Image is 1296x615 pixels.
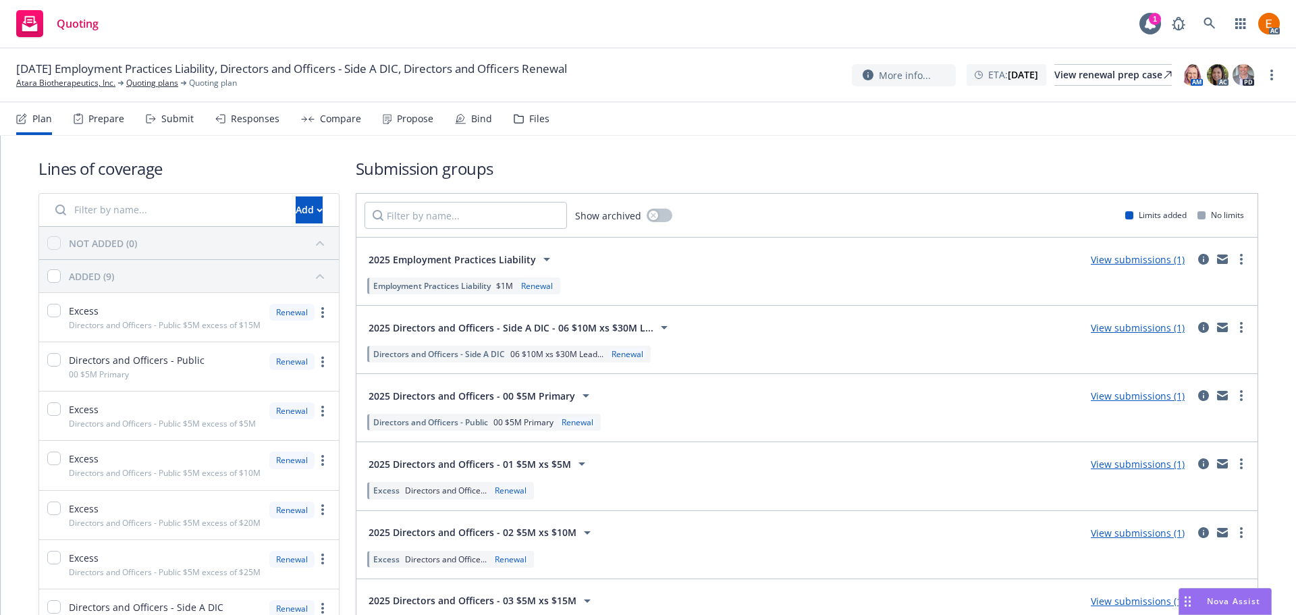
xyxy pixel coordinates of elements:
[373,280,491,292] span: Employment Practices Liability
[69,265,331,287] button: ADDED (9)
[369,389,575,403] span: 2025 Directors and Officers - 00 $5M Primary
[1165,10,1192,37] a: Report a Bug
[1207,595,1260,607] span: Nova Assist
[69,566,261,578] span: Directors and Officers - Public $5M excess of $25M
[1207,64,1228,86] img: photo
[369,457,571,471] span: 2025 Directors and Officers - 01 $5M xs $5M
[988,68,1038,82] span: ETA :
[69,353,205,367] span: Directors and Officers - Public
[529,113,549,124] div: Files
[879,68,931,82] span: More info...
[315,403,331,419] a: more
[1008,68,1038,81] strong: [DATE]
[16,61,567,77] span: [DATE] Employment Practices Liability, Directors and Officers - Side A DIC, Directors and Officer...
[69,369,129,380] span: 00 $5M Primary
[69,402,99,417] span: Excess
[1264,67,1280,83] a: more
[373,417,488,428] span: Directors and Officers - Public
[32,113,52,124] div: Plan
[609,348,646,360] div: Renewal
[69,600,223,614] span: Directors and Officers - Side A DIC
[69,232,331,254] button: NOT ADDED (0)
[1195,387,1212,404] a: circleInformation
[1054,65,1172,85] div: View renewal prep case
[1195,456,1212,472] a: circleInformation
[492,554,529,565] div: Renewal
[69,418,256,429] span: Directors and Officers - Public $5M excess of $5M
[57,18,99,29] span: Quoting
[364,246,559,273] button: 2025 Employment Practices Liability
[1179,588,1272,615] button: Nova Assist
[1214,456,1231,472] a: mail
[315,502,331,518] a: more
[1091,253,1185,266] a: View submissions (1)
[518,280,556,292] div: Renewal
[1149,13,1161,25] div: 1
[269,402,315,419] div: Renewal
[1196,10,1223,37] a: Search
[373,348,505,360] span: Directors and Officers - Side A DIC
[405,485,487,496] span: Directors and Office...
[269,502,315,518] div: Renewal
[315,354,331,370] a: more
[269,551,315,568] div: Renewal
[1091,321,1185,334] a: View submissions (1)
[269,353,315,370] div: Renewal
[1181,64,1203,86] img: photo
[1214,319,1231,336] a: mail
[126,77,178,89] a: Quoting plans
[1091,390,1185,402] a: View submissions (1)
[1233,64,1254,86] img: photo
[373,485,400,496] span: Excess
[364,587,599,614] button: 2025 Directors and Officers - 03 $5M xs $15M
[369,321,653,335] span: 2025 Directors and Officers - Side A DIC - 06 $10M xs $30M L...
[69,502,99,516] span: Excess
[510,348,603,360] span: 06 $10M xs $30M Lead...
[1233,456,1249,472] a: more
[69,467,261,479] span: Directors and Officers - Public $5M excess of $10M
[315,551,331,567] a: more
[1091,595,1185,608] a: View submissions (1)
[369,525,576,539] span: 2025 Directors and Officers - 02 $5M xs $10M
[296,197,323,223] div: Add
[493,417,553,428] span: 00 $5M Primary
[364,202,567,229] input: Filter by name...
[69,452,99,466] span: Excess
[369,593,576,608] span: 2025 Directors and Officers - 03 $5M xs $15M
[364,382,598,409] button: 2025 Directors and Officers - 00 $5M Primary
[1195,251,1212,267] a: circleInformation
[364,519,599,546] button: 2025 Directors and Officers - 02 $5M xs $10M
[364,314,676,341] button: 2025 Directors and Officers - Side A DIC - 06 $10M xs $30M L...
[1214,251,1231,267] a: mail
[559,417,596,428] div: Renewal
[1197,209,1244,221] div: No limits
[269,304,315,321] div: Renewal
[1214,525,1231,541] a: mail
[1179,589,1196,614] div: Drag to move
[575,209,641,223] span: Show archived
[47,196,288,223] input: Filter by name...
[1233,319,1249,336] a: more
[69,517,261,529] span: Directors and Officers - Public $5M excess of $20M
[161,113,194,124] div: Submit
[69,269,114,284] div: ADDED (9)
[1195,319,1212,336] a: circleInformation
[69,236,137,250] div: NOT ADDED (0)
[356,157,1258,180] h1: Submission groups
[315,452,331,469] a: more
[69,304,99,318] span: Excess
[492,485,529,496] div: Renewal
[1233,525,1249,541] a: more
[1214,387,1231,404] a: mail
[296,196,323,223] button: Add
[1227,10,1254,37] a: Switch app
[11,5,104,43] a: Quoting
[1195,525,1212,541] a: circleInformation
[69,551,99,565] span: Excess
[1125,209,1187,221] div: Limits added
[269,452,315,469] div: Renewal
[38,157,340,180] h1: Lines of coverage
[315,304,331,321] a: more
[1258,13,1280,34] img: photo
[397,113,433,124] div: Propose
